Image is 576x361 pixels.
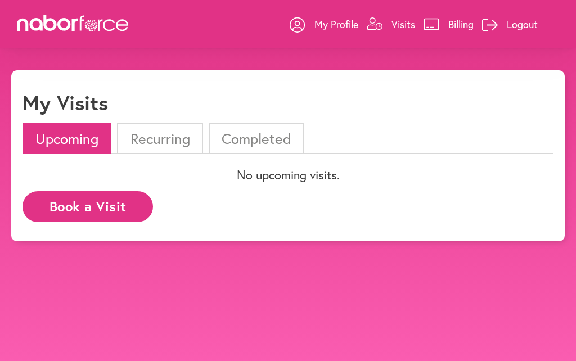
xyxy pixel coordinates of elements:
button: Book a Visit [22,191,153,222]
li: Recurring [117,123,202,154]
a: My Profile [290,7,358,41]
h1: My Visits [22,91,108,115]
p: Visits [391,17,415,31]
p: No upcoming visits. [22,168,553,182]
p: Billing [448,17,474,31]
a: Logout [482,7,538,41]
p: My Profile [314,17,358,31]
li: Upcoming [22,123,111,154]
li: Completed [209,123,304,154]
a: Billing [424,7,474,41]
a: Book a Visit [22,200,153,210]
p: Logout [507,17,538,31]
a: Visits [367,7,415,41]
